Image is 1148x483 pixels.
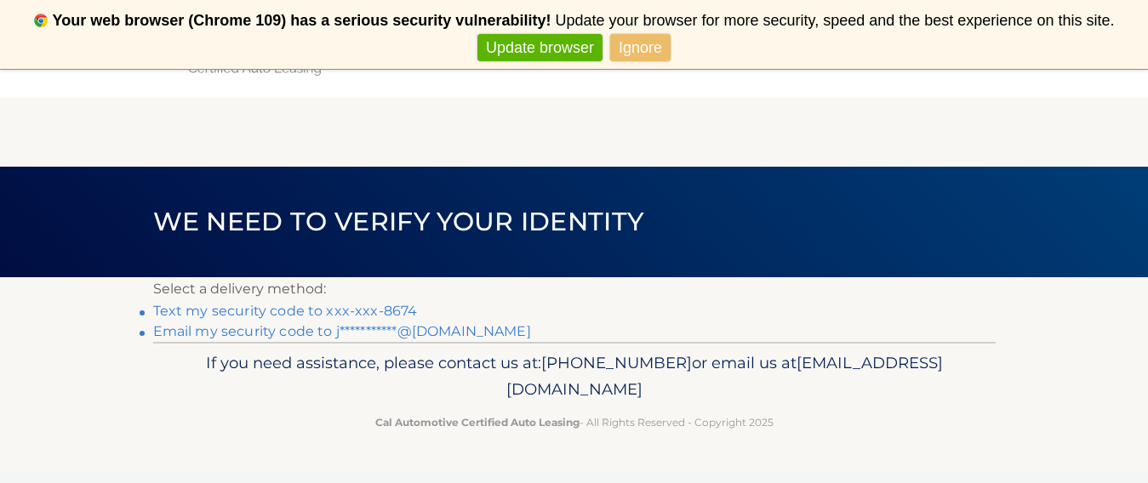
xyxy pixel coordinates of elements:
[610,34,671,62] a: Ignore
[53,12,551,29] b: Your web browser (Chrome 109) has a serious security vulnerability!
[153,277,996,301] p: Select a delivery method:
[153,303,418,319] a: Text my security code to xxx-xxx-8674
[164,413,985,431] p: - All Rights Reserved - Copyright 2025
[555,12,1114,29] span: Update your browser for more security, speed and the best experience on this site.
[153,206,644,237] span: We need to verify your identity
[375,416,580,429] strong: Cal Automotive Certified Auto Leasing
[477,34,603,62] a: Update browser
[164,349,985,404] p: If you need assistance, please contact us at: or email us at
[541,353,692,372] span: [PHONE_NUMBER]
